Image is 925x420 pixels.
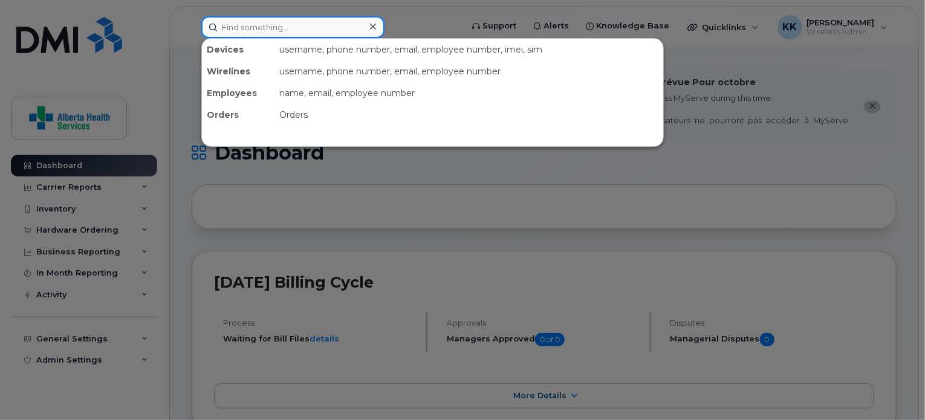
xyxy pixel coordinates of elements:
[274,104,663,126] div: Orders
[202,104,274,126] div: Orders
[202,82,274,104] div: Employees
[274,60,663,82] div: username, phone number, email, employee number
[274,39,663,60] div: username, phone number, email, employee number, imei, sim
[202,60,274,82] div: Wirelines
[202,39,274,60] div: Devices
[274,82,663,104] div: name, email, employee number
